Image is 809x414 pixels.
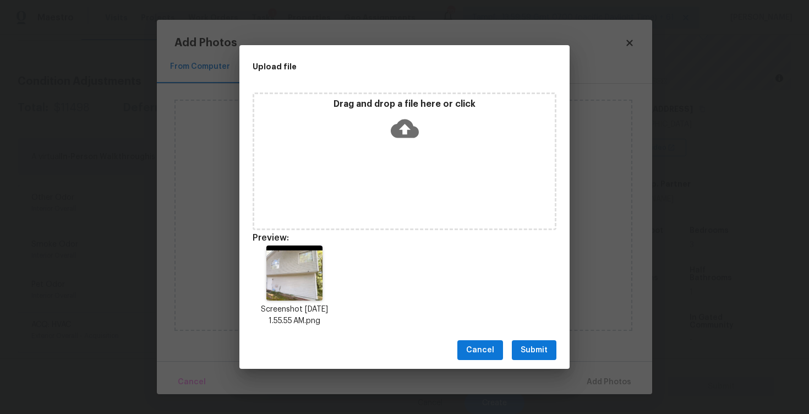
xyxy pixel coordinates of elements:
p: Screenshot [DATE] 1.55.55 AM.png [253,304,336,327]
h2: Upload file [253,61,507,73]
button: Submit [512,340,556,361]
p: Drag and drop a file here or click [254,99,555,110]
span: Submit [521,344,548,357]
button: Cancel [457,340,503,361]
img: 2uO60j7OEkEAAAAASUVORK5CYII= [266,246,322,301]
span: Cancel [466,344,494,357]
